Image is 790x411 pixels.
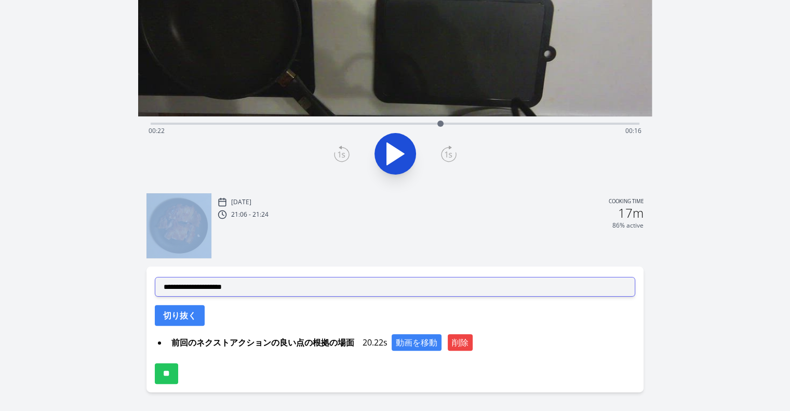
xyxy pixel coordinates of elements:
[625,126,641,135] span: 00:16
[618,207,644,219] h2: 17m
[155,305,205,326] button: 切り抜く
[612,221,644,230] p: 86% active
[167,334,358,351] span: 前回のネクストアクションの良い点の根拠の場面
[392,334,441,351] button: 動画を移動
[231,198,251,206] p: [DATE]
[149,126,165,135] span: 00:22
[167,334,635,351] div: 20.22s
[231,210,269,219] p: 21:06 - 21:24
[609,197,644,207] p: Cooking time
[448,334,473,351] button: 削除
[146,193,211,258] img: 251008120717_thumb.jpeg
